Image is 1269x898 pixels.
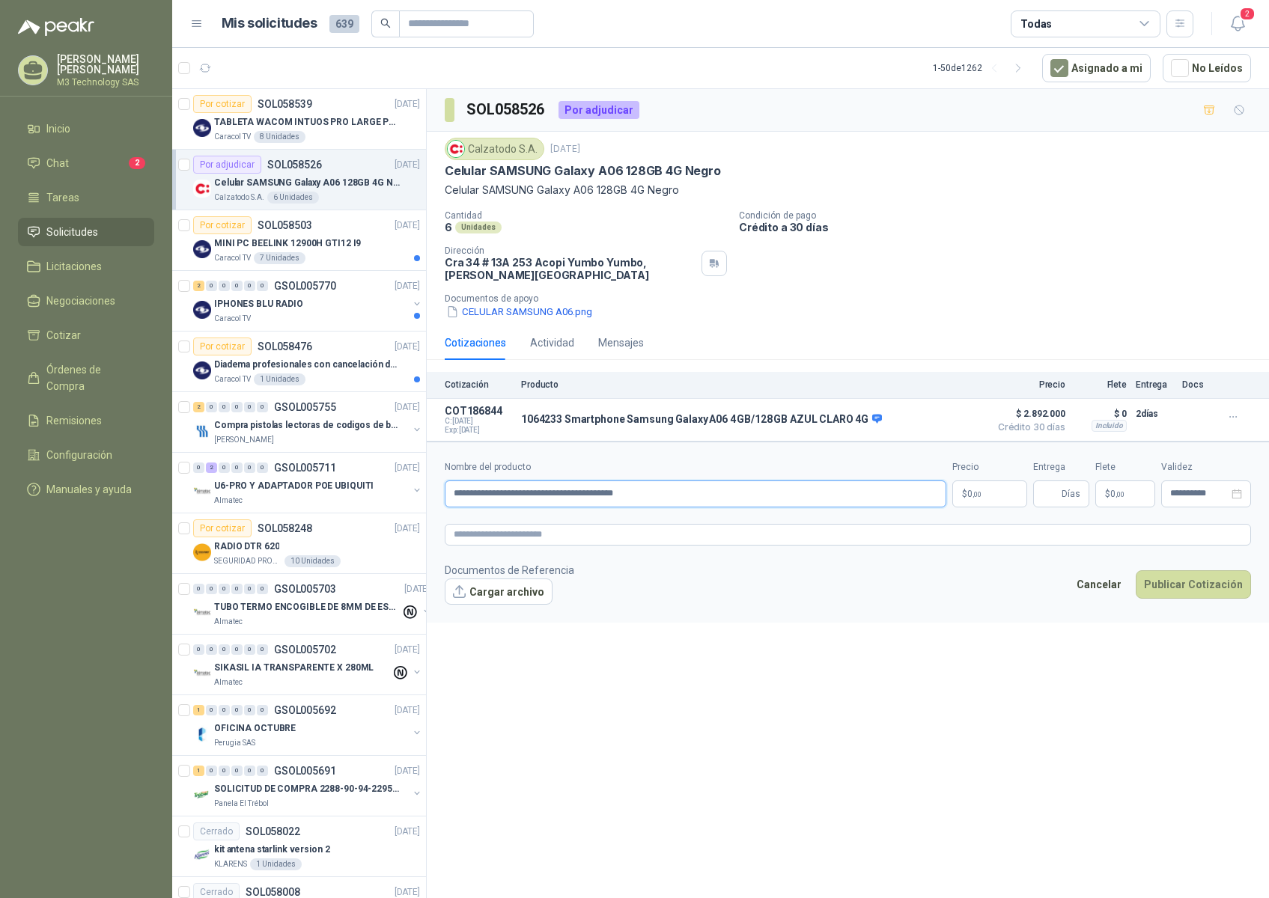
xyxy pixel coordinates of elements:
a: Negociaciones [18,287,154,315]
span: Remisiones [46,412,102,429]
button: Cancelar [1068,570,1130,599]
span: search [380,18,391,28]
a: 1 0 0 0 0 0 GSOL005691[DATE] Company LogoSOLICITUD DE COMPRA 2288-90-94-2295-96-2301-02-04Panela ... [193,762,423,810]
span: C: [DATE] [445,417,512,426]
p: Perugia SAS [214,737,255,749]
label: Validez [1161,460,1251,474]
div: Por cotizar [193,519,252,537]
p: [DATE] [395,158,420,172]
p: SEGURIDAD PROVISER LTDA [214,555,282,567]
p: Caracol TV [214,373,251,385]
img: Company Logo [193,846,211,864]
p: Almatec [214,495,243,507]
div: 10 Unidades [284,555,341,567]
p: Cra 34 # 13A 253 Acopi Yumbo Yumbo , [PERSON_NAME][GEOGRAPHIC_DATA] [445,256,696,281]
div: 0 [244,644,255,655]
p: SOL058476 [258,341,312,352]
p: [DATE] [404,582,430,596]
span: Chat [46,155,69,171]
p: Documentos de Referencia [445,562,574,578]
div: 0 [219,462,230,473]
span: Solicitudes [46,224,98,240]
p: GSOL005692 [274,705,336,715]
div: Por cotizar [193,337,252,355]
p: Compra pistolas lectoras de codigos de barras [214,418,401,433]
button: CELULAR SAMSUNG A06.png [445,304,594,320]
div: 0 [206,644,217,655]
a: Por cotizarSOL058476[DATE] Company LogoDiadema profesionales con cancelación de ruido en micrófon... [172,332,426,392]
div: 0 [231,644,243,655]
p: [DATE] [395,764,420,778]
div: 1 Unidades [254,373,305,385]
label: Precio [952,460,1027,474]
div: 0 [257,766,268,776]
a: Licitaciones [18,252,154,281]
a: Por cotizarSOL058248[DATE] Company LogoRADIO DTR 620SEGURIDAD PROVISER LTDA10 Unidades [172,513,426,574]
p: GSOL005711 [274,462,336,473]
div: 2 [193,281,204,291]
p: Entrega [1136,379,1173,390]
div: 0 [193,584,204,594]
a: CerradoSOL058022[DATE] Company Logokit antena starlink version 2KLARENS1 Unidades [172,816,426,877]
p: MINI PC BEELINK 12900H GTI12 I9 [214,236,361,251]
p: GSOL005755 [274,402,336,412]
p: GSOL005702 [274,644,336,655]
div: 0 [257,705,268,715]
span: Manuales y ayuda [46,481,132,498]
img: Company Logo [193,483,211,501]
span: ,00 [1116,490,1125,498]
div: 0 [206,584,217,594]
p: Celular SAMSUNG Galaxy A06 128GB 4G Negro [445,163,721,179]
img: Company Logo [448,141,464,157]
p: [DATE] [395,461,420,475]
div: 8 Unidades [254,131,305,143]
p: [DATE] [395,279,420,293]
p: 1064233 Smartphone Samsung Galaxy A06 4 GB/128 GB AZUL CLARO 4G [521,413,882,427]
span: Configuración [46,447,112,463]
div: 0 [257,644,268,655]
a: 0 0 0 0 0 0 GSOL005702[DATE] Company LogoSIKASIL IA TRANSPARENTE X 280MLAlmatec [193,641,423,688]
label: Entrega [1033,460,1089,474]
p: COT186844 [445,405,512,417]
span: Crédito 30 días [990,423,1065,432]
label: Flete [1095,460,1155,474]
a: Por adjudicarSOL058526[DATE] Company LogoCelular SAMSUNG Galaxy A06 128GB 4G NegroCalzatodo S.A.6... [172,150,426,210]
p: SOL058248 [258,523,312,534]
div: 2 [206,462,217,473]
div: 2 [193,402,204,412]
div: 6 Unidades [267,192,319,204]
span: Órdenes de Compra [46,361,140,394]
div: Unidades [455,222,502,233]
span: ,00 [973,490,982,498]
a: Manuales y ayuda [18,475,154,504]
div: 0 [219,644,230,655]
div: 0 [219,584,230,594]
p: [DATE] [395,219,420,233]
div: 1 [193,766,204,776]
p: Celular SAMSUNG Galaxy A06 128GB 4G Negro [445,182,1251,198]
div: Calzatodo S.A. [445,138,544,160]
div: 0 [244,766,255,776]
p: Producto [521,379,982,390]
p: Panela El Trébol [214,798,269,810]
div: Actividad [530,335,574,351]
img: Company Logo [193,422,211,440]
span: Inicio [46,120,70,137]
a: Solicitudes [18,218,154,246]
h1: Mis solicitudes [222,13,317,34]
p: kit antena starlink version 2 [214,843,330,857]
p: Flete [1074,379,1127,390]
a: Tareas [18,183,154,212]
div: 0 [206,281,217,291]
p: Caracol TV [214,131,251,143]
span: $ 2.892.000 [990,405,1065,423]
p: SOLICITUD DE COMPRA 2288-90-94-2295-96-2301-02-04 [214,782,401,796]
span: $ [1105,489,1110,498]
p: SOL058539 [258,99,312,109]
p: Caracol TV [214,313,251,325]
div: 0 [231,281,243,291]
p: Celular SAMSUNG Galaxy A06 128GB 4G Negro [214,176,401,190]
p: Almatec [214,676,243,688]
p: SIKASIL IA TRANSPARENTE X 280ML [214,661,374,675]
button: Asignado a mi [1042,54,1151,82]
